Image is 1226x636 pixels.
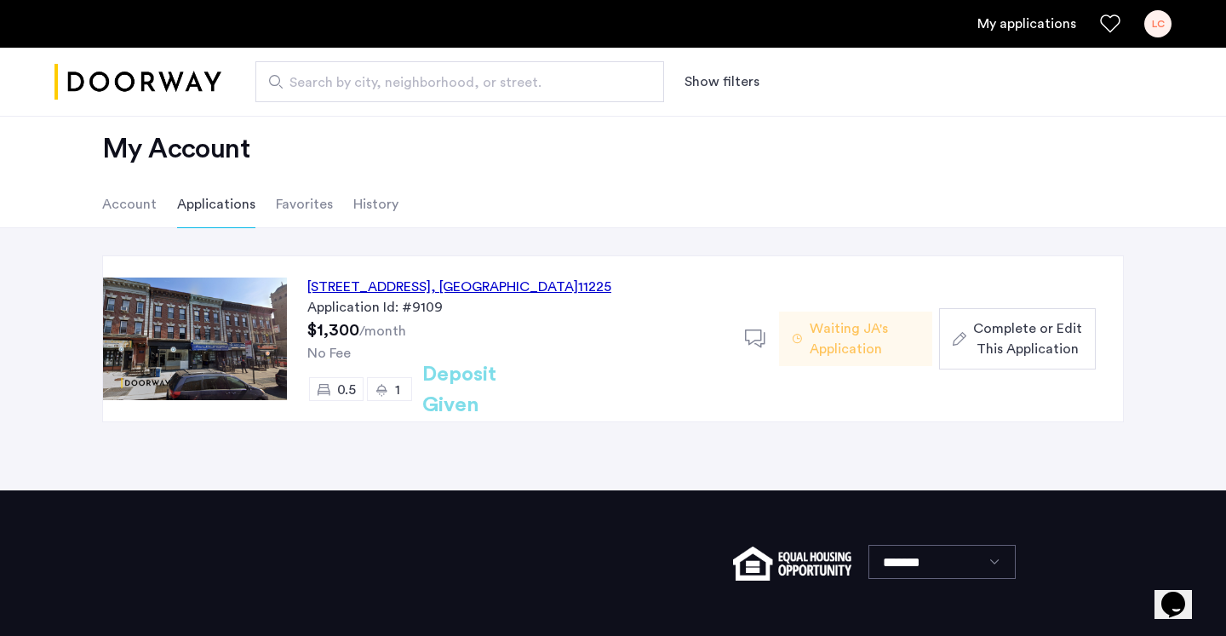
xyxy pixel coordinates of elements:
span: Search by city, neighborhood, or street. [289,72,616,93]
img: Apartment photo [103,278,287,400]
div: LC [1144,10,1172,37]
h2: Deposit Given [422,359,558,421]
li: History [353,180,398,228]
a: Cazamio logo [54,50,221,114]
a: Favorites [1100,14,1120,34]
span: , [GEOGRAPHIC_DATA] [431,280,578,294]
a: My application [977,14,1076,34]
iframe: chat widget [1154,568,1209,619]
div: [STREET_ADDRESS] 11225 [307,277,611,297]
span: Waiting JA's Application [810,318,919,359]
img: logo [54,50,221,114]
sub: /month [359,324,406,338]
span: 0.5 [337,383,356,397]
li: Applications [177,180,255,228]
h2: My Account [102,132,1124,166]
button: Show or hide filters [685,72,759,92]
li: Account [102,180,157,228]
li: Favorites [276,180,333,228]
span: Complete or Edit This Application [973,318,1082,359]
button: button [939,308,1096,370]
img: equal-housing.png [733,547,851,581]
span: $1,300 [307,322,359,339]
span: 1 [395,383,400,397]
span: No Fee [307,347,351,360]
select: Language select [868,545,1016,579]
div: Application Id: #9109 [307,297,725,318]
input: Apartment Search [255,61,664,102]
